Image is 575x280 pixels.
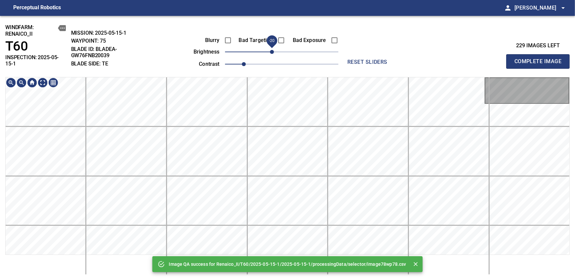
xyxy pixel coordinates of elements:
label: Bad Targeting [236,38,273,43]
span: arrow_drop_down [559,4,567,12]
h2: windfarm: Renaico_II [5,24,66,37]
label: contrast [183,61,220,67]
span: [PERSON_NAME] [514,3,567,13]
h2: BLADE SIDE: TE [71,60,147,67]
button: copy message details [58,24,66,32]
button: Complete Image [506,54,570,69]
button: [PERSON_NAME] [512,1,567,15]
figcaption: Perceptual Robotics [13,3,61,13]
h3: 229 images left [506,43,570,49]
img: Toggle full page [37,77,48,88]
span: person [504,4,512,12]
h2: WAYPOINT: 75 [71,38,147,44]
h2: MISSION: 2025-05-15-1 [71,30,147,36]
h1: T60 [5,39,66,54]
span: reset sliders [344,58,391,67]
p: Image QA success for Renaico_II/T60/2025-05-15-1/2025-05-15-1/processingData/selector/image78wp78... [169,261,406,267]
label: brightness [183,49,220,55]
label: Bad Exposure [289,38,326,43]
button: reset sliders [341,56,394,69]
img: Zoom out [16,77,27,88]
img: Zoom in [6,77,16,88]
img: Go home [27,77,37,88]
label: Blurry [183,38,220,43]
h2: INSPECTION: 2025-05-15-1 [5,54,66,67]
button: Close [412,260,420,268]
span: Complete Image [513,57,562,66]
span: -20 [269,38,275,43]
h2: BLADE ID: bladeA-GW76FNB20039 [71,46,147,59]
